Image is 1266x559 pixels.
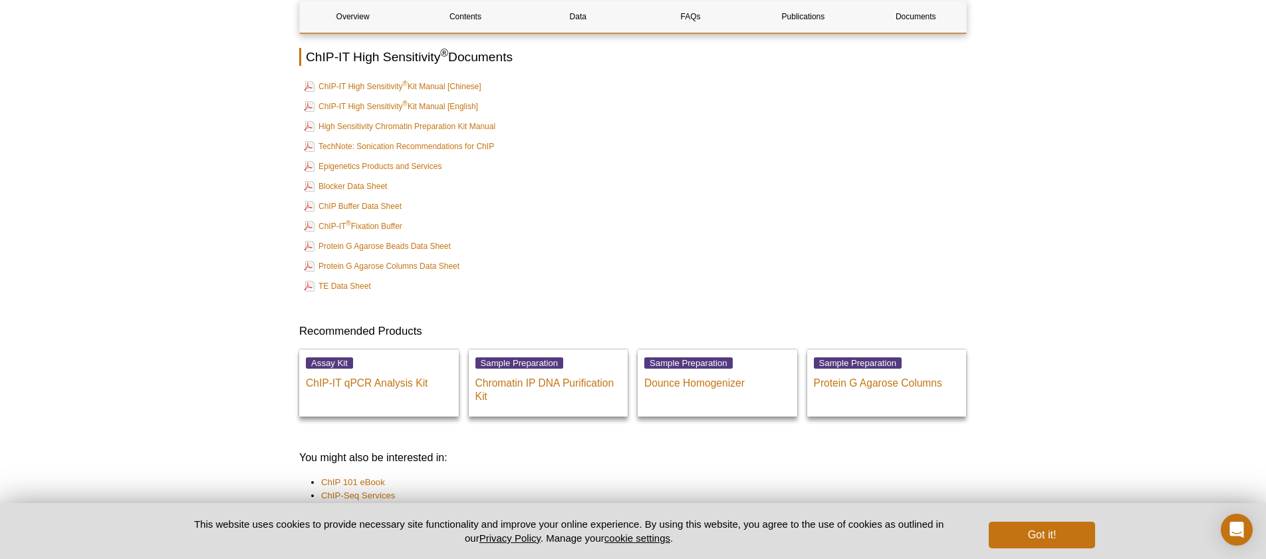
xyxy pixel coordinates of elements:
[306,357,353,369] span: Assay Kit
[304,158,442,174] a: Epigenetics Products and Services
[475,357,564,369] span: Sample Preparation
[299,323,967,339] h3: Recommended Products
[638,1,743,33] a: FAQs
[525,1,631,33] a: Data
[304,238,451,254] a: Protein G Agarose Beads Data Sheet
[304,278,371,294] a: TE Data Sheet
[1221,514,1253,546] div: Open Intercom Messenger
[304,178,387,194] a: Blocker Data Sheet
[814,357,902,369] span: Sample Preparation
[321,476,385,489] a: ChIP 101 eBook
[750,1,856,33] a: Publications
[638,349,797,417] a: Sample Preparation Dounce Homogenizer
[644,357,733,369] span: Sample Preparation
[479,532,541,544] a: Privacy Policy
[403,80,408,87] sup: ®
[863,1,969,33] a: Documents
[346,220,350,227] sup: ®
[814,370,960,390] p: Protein G Agarose Columns
[299,48,967,66] h2: ChIP-IT High Sensitivity Documents
[299,349,459,417] a: Assay Kit ChIP-IT qPCR Analysis Kit
[304,138,494,154] a: TechNote: Sonication Recommendations for ChIP
[304,118,495,134] a: High Sensitivity Chromatin Preparation Kit Manual
[440,47,448,58] sup: ®
[604,532,670,544] button: cookie settings
[475,370,622,403] p: Chromatin IP DNA Purification Kit
[299,450,967,466] h3: You might also be interested in:
[300,1,406,33] a: Overview
[306,370,452,390] p: ChIP-IT qPCR Analysis Kit
[171,517,967,545] p: This website uses cookies to provide necessary site functionality and improve your online experie...
[403,100,408,107] sup: ®
[644,370,791,390] p: Dounce Homogenizer
[321,502,422,516] a: ChIP-Validated Antibodies
[304,79,481,94] a: ChIP-IT High Sensitivity®Kit Manual [Chinese]
[469,349,628,417] a: Sample Preparation Chromatin IP DNA Purification Kit
[304,98,478,114] a: ChIP-IT High Sensitivity®Kit Manual [English]
[304,258,459,274] a: Protein G Agarose Columns Data Sheet
[412,1,518,33] a: Contents
[321,489,395,502] a: ChIP-Seq Services
[989,522,1095,548] button: Got it!
[304,198,402,214] a: ChIP Buffer Data Sheet
[807,349,967,417] a: Sample Preparation Protein G Agarose Columns
[304,218,402,234] a: ChIP-IT®Fixation Buffer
